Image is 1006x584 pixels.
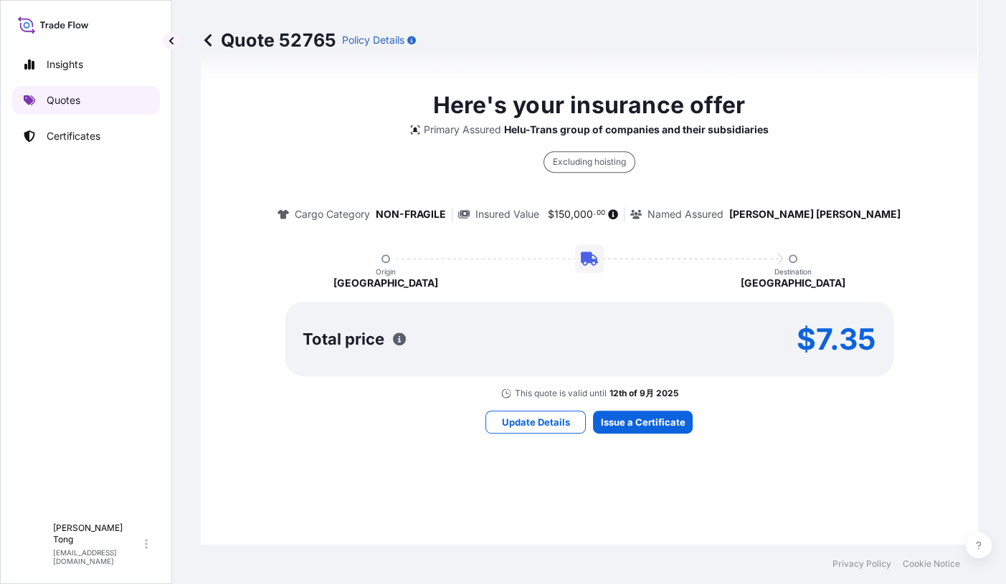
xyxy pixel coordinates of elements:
button: Update Details [485,411,586,434]
p: Update Details [502,415,570,429]
a: Certificates [12,122,160,150]
span: , [571,209,574,219]
p: $7.35 [797,327,876,350]
p: Total price [303,332,384,346]
p: Quotes [47,93,80,107]
a: Privacy Policy [832,558,891,570]
p: 12th of 9月 2025 [609,388,678,399]
p: This quote is valid until [515,388,607,399]
p: Primary Assured [424,123,501,137]
p: [GEOGRAPHIC_DATA] [333,276,438,290]
p: Issue a Certificate [601,415,685,429]
span: . [594,211,596,216]
a: Quotes [12,86,160,115]
p: [PERSON_NAME] [PERSON_NAME] [729,207,901,221]
span: 150 [554,209,571,219]
p: [GEOGRAPHIC_DATA] [741,276,845,290]
p: Here's your insurance offer [433,88,745,123]
p: Insights [47,57,83,72]
span: 000 [574,209,593,219]
div: Excluding hoisting [544,151,635,173]
p: Quote 52765 [201,29,336,52]
a: Cookie Notice [903,558,960,570]
a: Insights [12,50,160,79]
p: Named Assured [647,207,723,221]
p: Destination [774,267,812,276]
span: $ [548,209,554,219]
p: Certificates [47,129,100,143]
span: C [29,537,38,551]
p: [PERSON_NAME] Tong [53,522,142,545]
p: NON-FRAGILE [376,207,446,221]
p: Origin [376,267,396,276]
p: Insured Value [475,207,539,221]
span: 00 [597,211,605,216]
p: Policy Details [342,33,404,47]
button: Issue a Certificate [593,411,693,434]
p: Helu-Trans group of companies and their subsidiaries [504,123,769,137]
p: Cargo Category [295,207,370,221]
p: [EMAIL_ADDRESS][DOMAIN_NAME] [53,548,142,565]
